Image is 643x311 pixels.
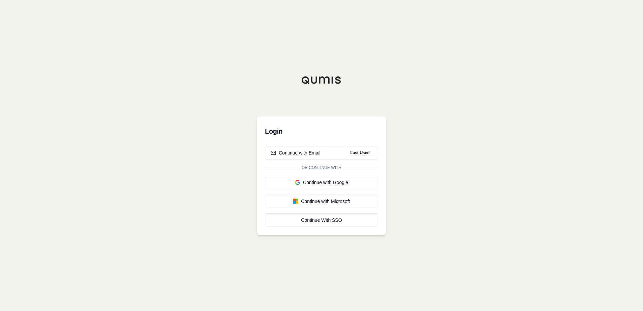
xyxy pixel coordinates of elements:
div: Continue with Microsoft [271,198,372,205]
div: Continue with Google [271,179,372,186]
button: Continue with Microsoft [265,195,378,208]
button: Continue with EmailLast Used [265,146,378,160]
div: Continue With SSO [271,217,372,223]
h3: Login [265,125,378,138]
div: Continue with Email [271,149,320,156]
a: Continue With SSO [265,213,378,227]
button: Continue with Google [265,176,378,189]
span: Or continue with [299,165,344,170]
img: Qumis [301,76,342,84]
span: Last Used [348,149,372,157]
